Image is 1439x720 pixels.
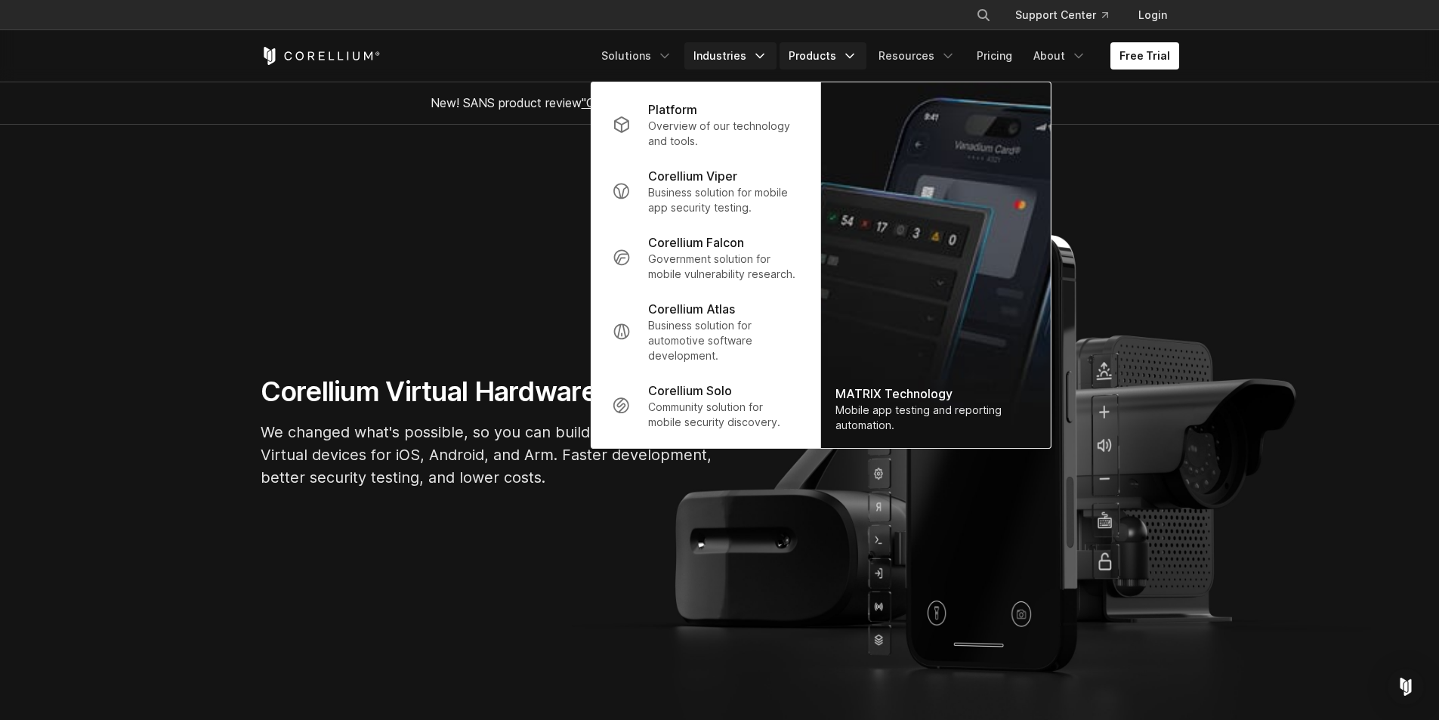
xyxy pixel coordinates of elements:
div: MATRIX Technology [835,385,1035,403]
div: Navigation Menu [592,42,1179,70]
a: Corellium Viper Business solution for mobile app security testing. [600,158,811,224]
p: Corellium Viper [648,167,737,185]
a: Corellium Falcon Government solution for mobile vulnerability research. [600,224,811,291]
a: Corellium Home [261,47,381,65]
a: MATRIX Technology Mobile app testing and reporting automation. [820,82,1050,448]
a: Corellium Atlas Business solution for automotive software development. [600,291,811,372]
div: Open Intercom Messenger [1388,669,1424,705]
a: Solutions [592,42,681,70]
h1: Corellium Virtual Hardware [261,375,714,409]
p: We changed what's possible, so you can build what's next. Virtual devices for iOS, Android, and A... [261,421,714,489]
p: Corellium Solo [648,382,732,400]
a: "Collaborative Mobile App Security Development and Analysis" [582,95,930,110]
a: Products [780,42,866,70]
a: Login [1126,2,1179,29]
a: Industries [684,42,777,70]
a: Corellium Solo Community solution for mobile security discovery. [600,372,811,439]
p: Corellium Atlas [648,300,735,318]
img: Matrix_WebNav_1x [820,82,1050,448]
a: Free Trial [1110,42,1179,70]
a: About [1024,42,1095,70]
p: Corellium Falcon [648,233,744,252]
a: Platform Overview of our technology and tools. [600,91,811,158]
p: Community solution for mobile security discovery. [648,400,798,430]
p: Overview of our technology and tools. [648,119,798,149]
p: Government solution for mobile vulnerability research. [648,252,798,282]
p: Platform [648,100,697,119]
div: Mobile app testing and reporting automation. [835,403,1035,433]
p: Business solution for mobile app security testing. [648,185,798,215]
a: Pricing [968,42,1021,70]
a: Resources [869,42,965,70]
button: Search [970,2,997,29]
div: Navigation Menu [958,2,1179,29]
a: Support Center [1003,2,1120,29]
span: New! SANS product review now available. [431,95,1009,110]
p: Business solution for automotive software development. [648,318,798,363]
